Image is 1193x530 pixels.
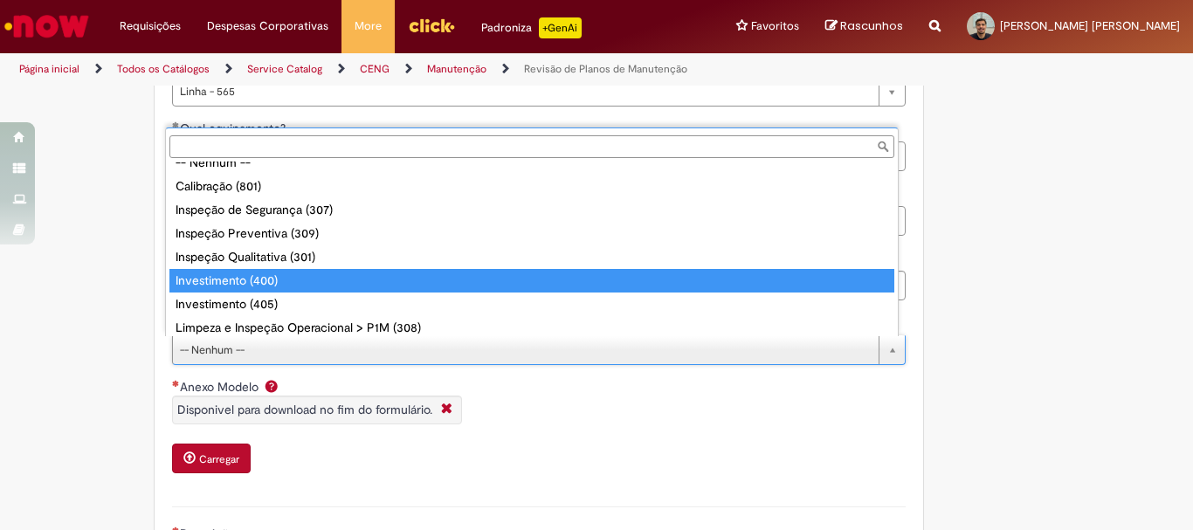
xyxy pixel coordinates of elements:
ul: Aplicar Plano de Manutenção [166,162,898,336]
div: Investimento (400) [169,269,894,293]
div: Limpeza e Inspeção Operacional > P1M (308) [169,316,894,340]
div: Inspeção de Segurança (307) [169,198,894,222]
div: -- Nenhum -- [169,151,894,175]
div: Calibração (801) [169,175,894,198]
div: Inspeção Qualitativa (301) [169,245,894,269]
div: Investimento (405) [169,293,894,316]
div: Inspeção Preventiva (309) [169,222,894,245]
